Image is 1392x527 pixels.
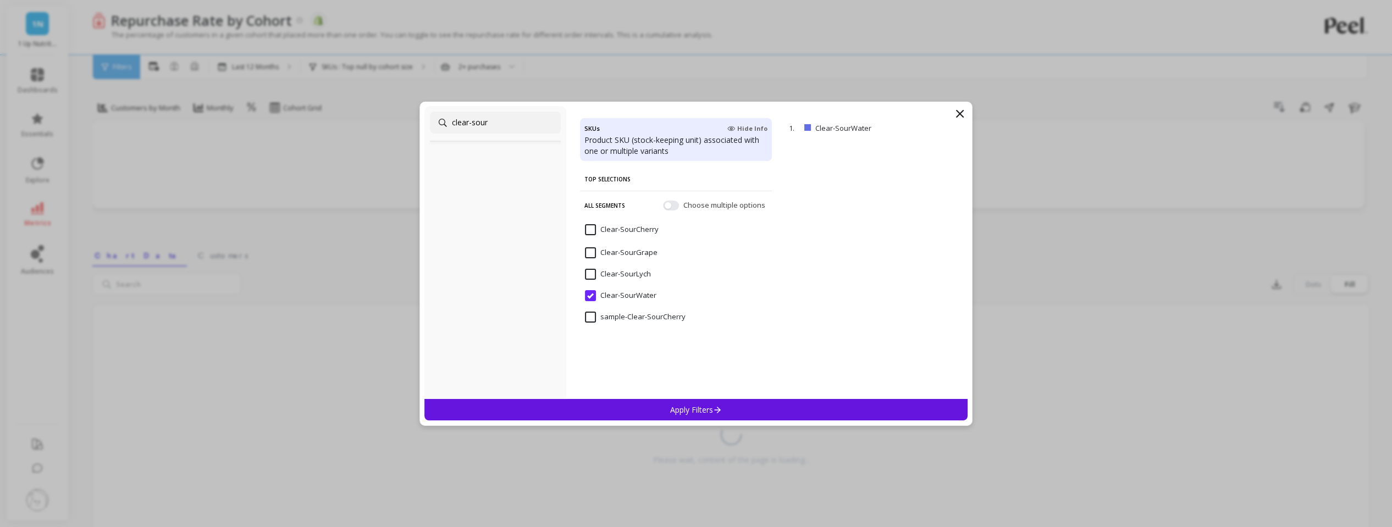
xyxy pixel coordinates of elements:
span: Choose multiple options [683,199,767,210]
span: Hide Info [727,124,767,133]
p: Product SKU (stock-keeping unit) associated with one or multiple variants [584,135,767,157]
span: Clear-SourCherry [585,224,659,235]
p: All Segments [584,193,625,217]
p: Apply Filters [670,404,722,415]
span: sample-Clear-SourCherry [585,312,686,323]
h4: SKUs [584,123,600,135]
span: Clear-SourWater [585,290,656,301]
p: Top Selections [584,168,767,191]
span: Clear-SourLych [585,269,651,280]
span: Clear-SourGrape [585,247,658,258]
p: 1. [789,123,800,133]
input: Search Segments [430,112,561,134]
p: Clear-SourWater [815,123,916,133]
